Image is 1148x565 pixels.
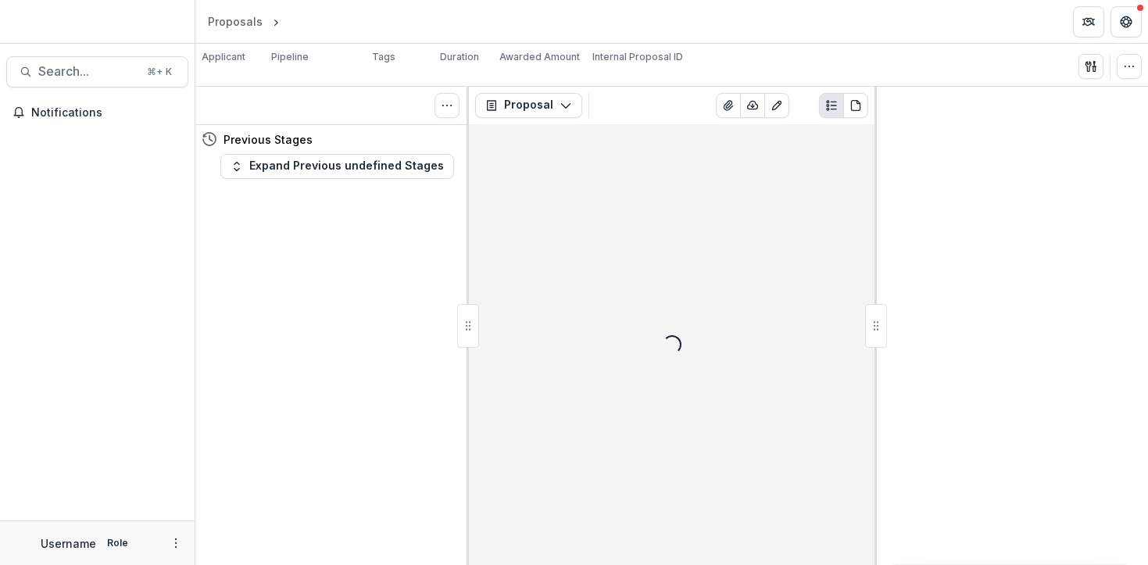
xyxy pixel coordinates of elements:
[102,536,133,550] p: Role
[38,64,138,79] span: Search...
[208,13,263,30] div: Proposals
[202,50,245,64] p: Applicant
[41,535,96,552] p: Username
[220,154,454,179] button: Expand Previous undefined Stages
[271,50,309,64] p: Pipeline
[435,93,460,118] button: Toggle View Cancelled Tasks
[592,50,683,64] p: Internal Proposal ID
[819,93,844,118] button: Plaintext view
[843,93,868,118] button: PDF view
[475,93,582,118] button: Proposal
[499,50,580,64] p: Awarded Amount
[202,10,269,33] a: Proposals
[166,534,185,552] button: More
[144,63,175,80] div: ⌘ + K
[716,93,741,118] button: View Attached Files
[6,100,188,125] button: Notifications
[372,50,395,64] p: Tags
[31,106,182,120] span: Notifications
[440,50,479,64] p: Duration
[764,93,789,118] button: Edit as form
[6,56,188,88] button: Search...
[1073,6,1104,38] button: Partners
[202,10,349,33] nav: breadcrumb
[224,131,313,148] h4: Previous Stages
[1110,6,1142,38] button: Get Help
